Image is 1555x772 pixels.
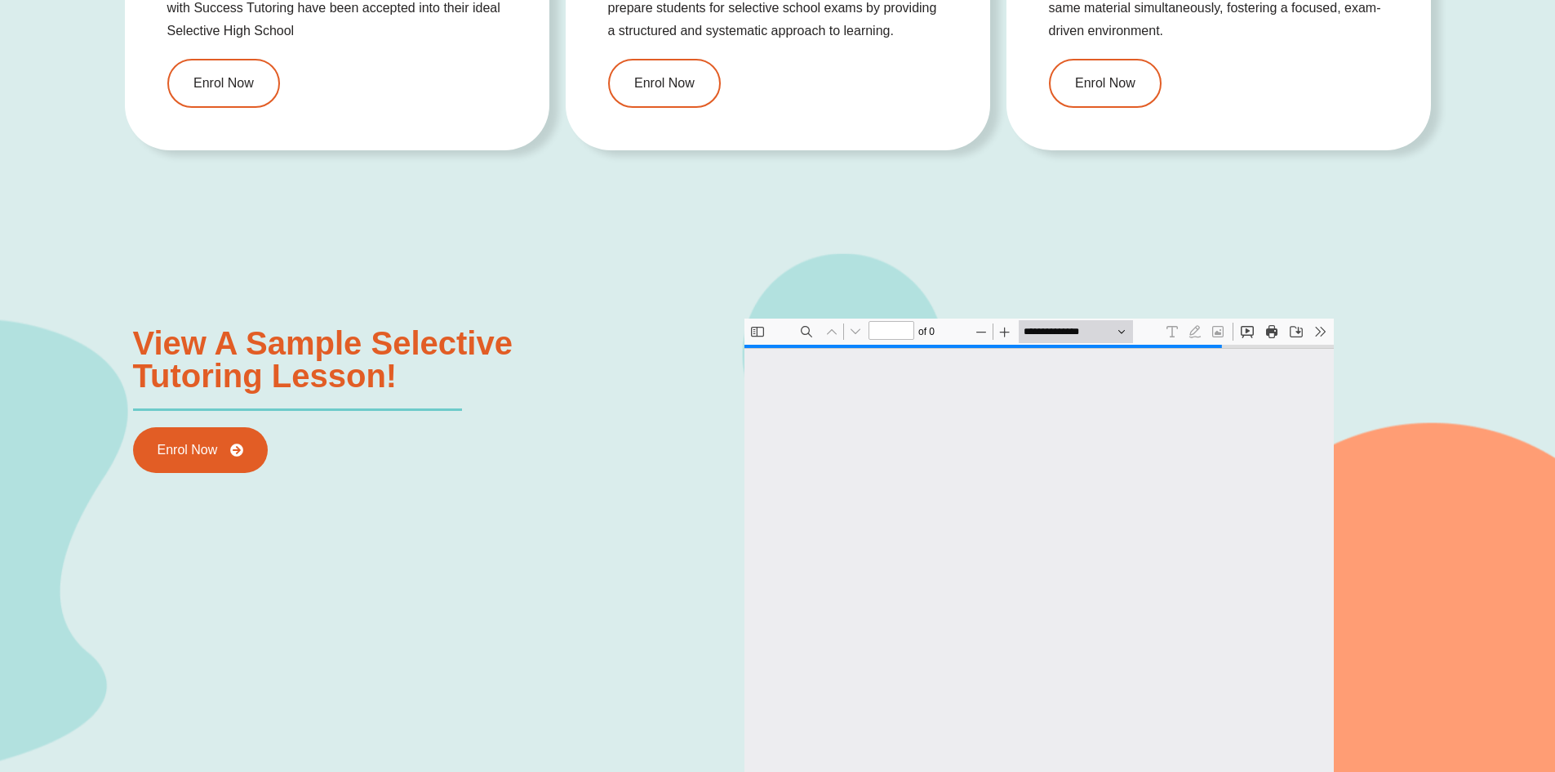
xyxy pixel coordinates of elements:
span: Enrol Now [634,77,695,90]
span: Enrol Now [1075,77,1135,90]
a: Enrol Now [167,59,280,108]
a: Enrol Now [608,59,721,108]
span: Enrol Now [158,444,218,457]
iframe: Chat Widget [1283,587,1555,772]
span: Enrol Now [193,77,254,90]
h3: View a sample selective Tutoring lesson! [133,327,639,392]
a: Enrol Now [133,427,269,473]
a: Enrol Now [1049,59,1162,108]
